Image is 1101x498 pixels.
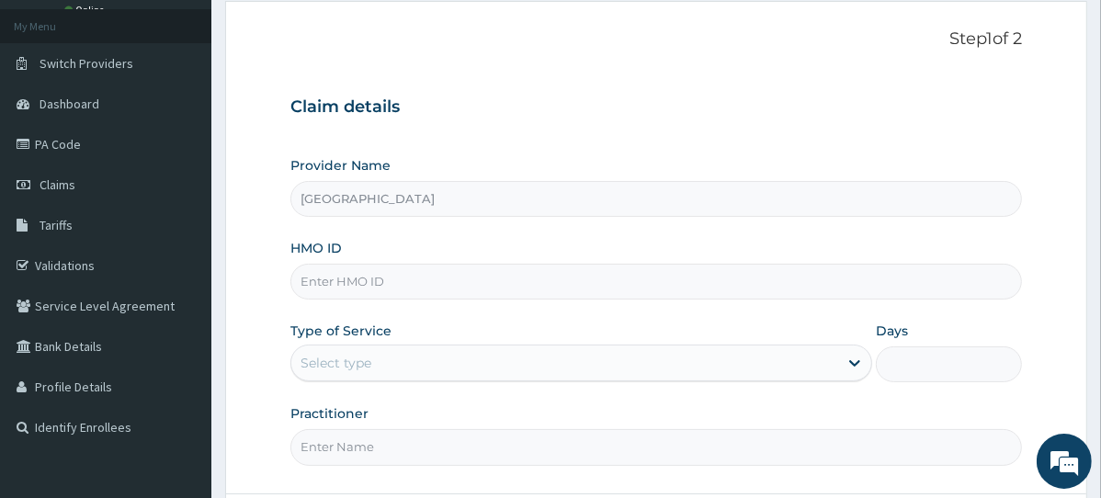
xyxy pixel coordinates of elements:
span: Tariffs [40,217,73,233]
h3: Claim details [290,97,1022,118]
div: Select type [301,354,371,372]
label: Type of Service [290,322,392,340]
input: Enter HMO ID [290,264,1022,300]
span: Switch Providers [40,55,133,72]
span: Dashboard [40,96,99,112]
a: Online [64,4,108,17]
label: Provider Name [290,156,391,175]
label: Practitioner [290,404,369,423]
input: Enter Name [290,429,1022,465]
label: HMO ID [290,239,342,257]
p: Step 1 of 2 [290,29,1022,50]
label: Days [876,322,908,340]
span: Claims [40,176,75,193]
